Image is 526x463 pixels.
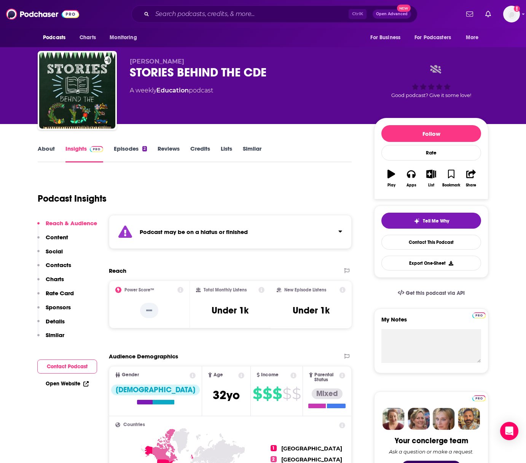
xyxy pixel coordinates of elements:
[463,8,476,21] a: Show notifications dropdown
[46,331,64,339] p: Similar
[109,353,178,360] h2: Audience Demographics
[37,261,71,275] button: Contacts
[397,5,411,12] span: New
[110,32,137,43] span: Monitoring
[90,146,103,152] img: Podchaser Pro
[381,235,481,250] a: Contact This Podcast
[221,145,232,162] a: Lists
[37,331,64,345] button: Similar
[122,372,139,377] span: Gender
[43,32,65,43] span: Podcasts
[482,8,494,21] a: Show notifications dropdown
[293,305,330,316] h3: Under 1k
[410,30,462,45] button: open menu
[39,53,115,129] img: STORIES BEHIND THE CDE
[261,372,279,377] span: Income
[389,449,473,455] div: Ask a question or make a request.
[391,92,471,98] span: Good podcast? Give it some love!
[158,145,180,162] a: Reviews
[37,318,65,332] button: Details
[365,30,410,45] button: open menu
[458,408,480,430] img: Jon Profile
[38,145,55,162] a: About
[46,275,64,283] p: Charts
[374,58,488,105] div: Good podcast? Give it some love!
[428,183,434,188] div: List
[142,146,147,151] div: 2
[461,165,481,192] button: Share
[503,6,520,22] span: Logged in as LoriBecker
[349,9,367,19] span: Ctrl K
[253,388,262,400] span: $
[140,303,158,318] p: --
[423,218,449,224] span: Tell Me Why
[414,218,420,224] img: tell me why sparkle
[37,275,64,290] button: Charts
[123,422,145,427] span: Countries
[37,304,71,318] button: Sponsors
[387,183,395,188] div: Play
[282,388,291,400] span: $
[466,183,476,188] div: Share
[114,145,147,162] a: Episodes2
[131,5,418,23] div: Search podcasts, credits, & more...
[212,305,249,316] h3: Under 1k
[37,248,63,262] button: Social
[111,385,200,395] div: [DEMOGRAPHIC_DATA]
[46,304,71,311] p: Sponsors
[292,388,301,400] span: $
[392,284,471,302] a: Get this podcast via API
[271,445,277,451] span: 1
[514,6,520,12] svg: Add a profile image
[281,445,342,452] span: [GEOGRAPHIC_DATA]
[75,30,100,45] a: Charts
[281,456,342,463] span: [GEOGRAPHIC_DATA]
[381,316,481,329] label: My Notes
[46,234,68,241] p: Content
[104,30,147,45] button: open menu
[401,165,421,192] button: Apps
[46,290,74,297] p: Rate Card
[284,287,326,293] h2: New Episode Listens
[381,125,481,142] button: Follow
[190,145,210,162] a: Credits
[461,30,488,45] button: open menu
[503,6,520,22] button: Show profile menu
[213,388,240,403] span: 32 yo
[503,6,520,22] img: User Profile
[214,372,223,377] span: Age
[263,388,272,400] span: $
[370,32,400,43] span: For Business
[472,312,486,318] img: Podchaser Pro
[109,267,126,274] h2: Reach
[406,290,465,296] span: Get this podcast via API
[472,394,486,401] a: Pro website
[314,372,338,382] span: Parental Status
[312,388,343,399] div: Mixed
[381,213,481,229] button: tell me why sparkleTell Me Why
[46,248,63,255] p: Social
[130,58,184,65] span: [PERSON_NAME]
[395,436,468,445] div: Your concierge team
[37,234,68,248] button: Content
[38,30,75,45] button: open menu
[204,287,247,293] h2: Total Monthly Listens
[273,388,282,400] span: $
[442,183,460,188] div: Bookmark
[152,8,349,20] input: Search podcasts, credits, & more...
[38,193,107,204] h1: Podcast Insights
[381,145,481,161] div: Rate
[472,311,486,318] a: Pro website
[46,220,97,227] p: Reach & Audience
[46,380,89,387] a: Open Website
[65,145,103,162] a: InsightsPodchaser Pro
[383,408,405,430] img: Sydney Profile
[433,408,455,430] img: Jules Profile
[109,215,352,249] section: Click to expand status details
[408,408,430,430] img: Barbara Profile
[6,7,79,21] img: Podchaser - Follow, Share and Rate Podcasts
[243,145,261,162] a: Similar
[37,220,97,234] button: Reach & Audience
[421,165,441,192] button: List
